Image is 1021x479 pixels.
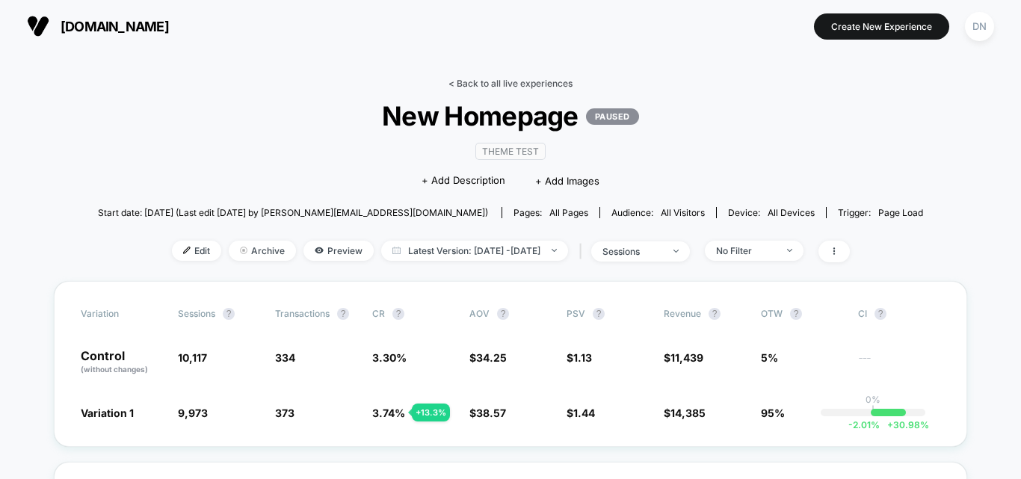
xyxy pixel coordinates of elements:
[664,407,706,419] span: $
[664,351,703,364] span: $
[61,19,169,34] span: [DOMAIN_NAME]
[790,308,802,320] button: ?
[469,351,507,364] span: $
[716,207,826,218] span: Device:
[81,308,163,320] span: Variation
[611,207,705,218] div: Audience:
[576,241,591,262] span: |
[602,246,662,257] div: sessions
[716,245,776,256] div: No Filter
[303,241,374,261] span: Preview
[567,351,592,364] span: $
[178,351,207,364] span: 10,117
[573,351,592,364] span: 1.13
[709,308,721,320] button: ?
[664,308,701,319] span: Revenue
[573,407,595,419] span: 1.44
[372,308,385,319] span: CR
[552,249,557,252] img: end
[22,14,173,38] button: [DOMAIN_NAME]
[229,241,296,261] span: Archive
[670,407,706,419] span: 14,385
[172,241,221,261] span: Edit
[422,173,505,188] span: + Add Description
[535,175,599,187] span: + Add Images
[838,207,923,218] div: Trigger:
[469,407,506,419] span: $
[670,351,703,364] span: 11,439
[81,365,148,374] span: (without changes)
[586,108,639,125] p: PAUSED
[761,308,843,320] span: OTW
[98,207,488,218] span: Start date: [DATE] (Last edit [DATE] by [PERSON_NAME][EMAIL_ADDRESS][DOMAIN_NAME])
[880,419,929,430] span: 30.98 %
[549,207,588,218] span: all pages
[476,407,506,419] span: 38.57
[178,407,208,419] span: 9,973
[372,407,405,419] span: 3.74 %
[866,394,880,405] p: 0%
[476,351,507,364] span: 34.25
[27,15,49,37] img: Visually logo
[392,308,404,320] button: ?
[858,308,940,320] span: CI
[768,207,815,218] span: all devices
[673,250,679,253] img: end
[887,419,893,430] span: +
[275,407,294,419] span: 373
[178,308,215,319] span: Sessions
[448,78,573,89] a: < Back to all live experiences
[392,247,401,254] img: calendar
[761,351,778,364] span: 5%
[412,404,450,421] div: + 13.3 %
[848,419,880,430] span: -2.01 %
[965,12,994,41] div: DN
[872,405,875,416] p: |
[513,207,588,218] div: Pages:
[139,100,881,132] span: New Homepage
[761,407,785,419] span: 95%
[223,308,235,320] button: ?
[661,207,705,218] span: All Visitors
[878,207,923,218] span: Page Load
[960,11,999,42] button: DN
[814,13,949,40] button: Create New Experience
[475,143,546,160] span: Theme Test
[381,241,568,261] span: Latest Version: [DATE] - [DATE]
[240,247,247,254] img: end
[497,308,509,320] button: ?
[81,350,163,375] p: Control
[593,308,605,320] button: ?
[372,351,407,364] span: 3.30 %
[275,351,295,364] span: 334
[183,247,191,254] img: edit
[858,353,940,375] span: ---
[787,249,792,252] img: end
[567,407,595,419] span: $
[469,308,490,319] span: AOV
[81,407,134,419] span: Variation 1
[337,308,349,320] button: ?
[275,308,330,319] span: Transactions
[567,308,585,319] span: PSV
[875,308,886,320] button: ?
